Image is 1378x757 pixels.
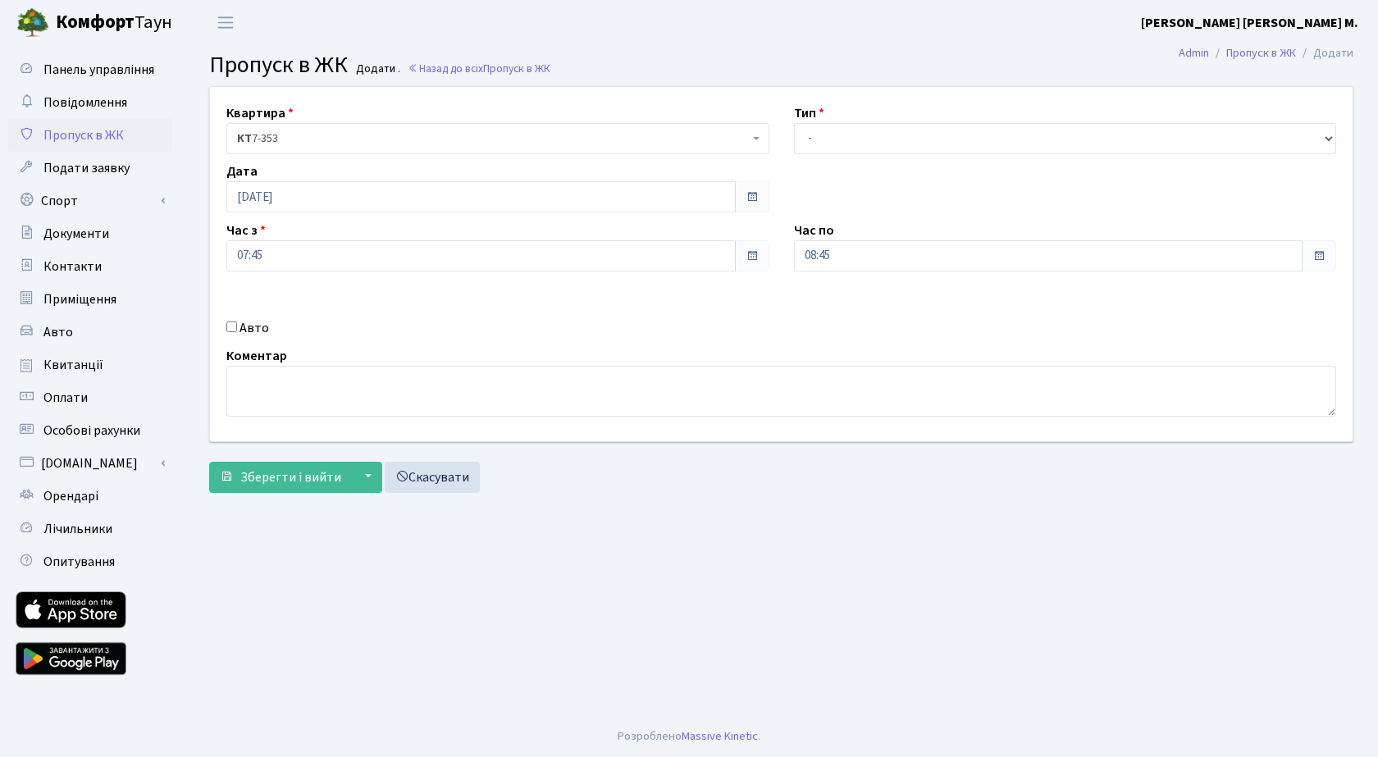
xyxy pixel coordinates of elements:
[240,318,269,338] label: Авто
[237,130,252,147] b: КТ
[43,356,103,374] span: Квитанції
[1141,13,1358,33] a: [PERSON_NAME] [PERSON_NAME] М.
[209,48,348,81] span: Пропуск в ЖК
[8,480,172,513] a: Орендарі
[794,221,834,240] label: Час по
[1179,44,1209,62] a: Admin
[209,462,352,493] button: Зберегти і вийти
[8,513,172,545] a: Лічильники
[226,346,287,366] label: Коментар
[43,258,102,276] span: Контакти
[226,103,294,123] label: Квартира
[8,152,172,185] a: Подати заявку
[16,7,49,39] img: logo.png
[8,283,172,316] a: Приміщення
[43,520,112,538] span: Лічильники
[8,250,172,283] a: Контакти
[226,162,258,181] label: Дата
[8,414,172,447] a: Особові рахунки
[483,61,550,76] span: Пропуск в ЖК
[43,126,124,144] span: Пропуск в ЖК
[8,185,172,217] a: Спорт
[8,381,172,414] a: Оплати
[240,468,341,486] span: Зберегти і вийти
[618,727,760,746] div: Розроблено .
[8,349,172,381] a: Квитанції
[8,86,172,119] a: Повідомлення
[43,290,116,308] span: Приміщення
[1226,44,1296,62] a: Пропуск в ЖК
[43,225,109,243] span: Документи
[1296,44,1353,62] li: Додати
[1141,14,1358,32] b: [PERSON_NAME] [PERSON_NAME] М.
[226,123,769,154] span: <b>КТ</b>&nbsp;&nbsp;&nbsp;&nbsp;7-353
[56,9,135,35] b: Комфорт
[43,323,73,341] span: Авто
[43,93,127,112] span: Повідомлення
[43,61,154,79] span: Панель управління
[43,553,115,571] span: Опитування
[794,103,824,123] label: Тип
[8,53,172,86] a: Панель управління
[408,61,550,76] a: Назад до всіхПропуск в ЖК
[43,159,130,177] span: Подати заявку
[56,9,172,37] span: Таун
[237,130,749,147] span: <b>КТ</b>&nbsp;&nbsp;&nbsp;&nbsp;7-353
[385,462,480,493] a: Скасувати
[43,487,98,505] span: Орендарі
[682,727,758,745] a: Massive Kinetic
[353,62,400,76] small: Додати .
[8,545,172,578] a: Опитування
[1154,36,1378,71] nav: breadcrumb
[43,422,140,440] span: Особові рахунки
[8,119,172,152] a: Пропуск в ЖК
[8,217,172,250] a: Документи
[8,447,172,480] a: [DOMAIN_NAME]
[43,389,88,407] span: Оплати
[226,221,266,240] label: Час з
[8,316,172,349] a: Авто
[205,9,246,36] button: Переключити навігацію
